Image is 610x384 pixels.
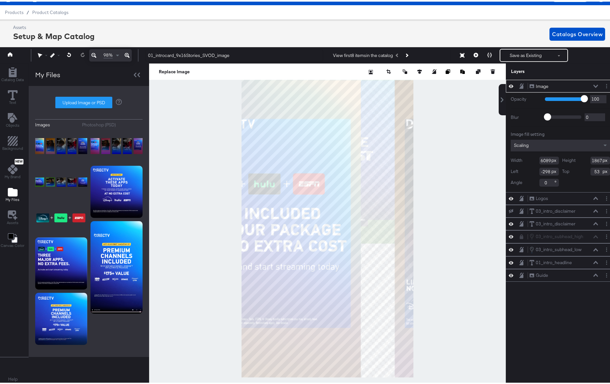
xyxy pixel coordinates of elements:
[104,50,113,57] span: 98%
[529,206,576,213] button: 03_intro_disclaimer
[7,219,19,224] span: Assets
[603,219,610,226] button: Layer Options
[536,219,575,225] div: 03_intro_disclaimer
[536,245,582,251] div: 03_intro_subhead_low
[13,23,95,29] div: Assets
[529,258,572,264] button: 01_intro_headline
[562,167,569,173] label: Top
[13,29,95,40] div: Setup & Map Catalog
[529,245,582,252] button: 03_intro_subhead_low
[536,206,575,213] div: 03_intro_disclaimer
[529,219,576,226] button: 03_intro_disclaimer
[603,81,610,88] button: Layer Options
[5,8,23,13] span: Products
[552,28,603,37] span: Catalogs Overview
[536,271,548,277] div: Guide
[9,98,16,104] span: Text
[402,48,411,60] button: Next Product
[446,67,452,73] button: Copy image
[511,94,540,101] label: Opacity
[603,245,610,251] button: Layer Options
[529,270,548,277] button: Guide
[35,120,77,126] button: Images
[4,87,21,106] button: Text
[511,178,522,184] label: Angle
[3,207,22,226] button: Assets
[511,130,610,136] div: Image fill setting
[603,193,610,200] button: Layer Options
[333,51,393,57] div: View first 8 items in the catalog
[529,193,548,200] button: Logos
[460,67,467,73] button: Paste image
[6,121,20,126] span: Objects
[2,110,23,129] button: Add Text
[2,184,23,203] button: Add Files
[1,156,24,180] button: NewMy Brand
[511,113,540,119] label: Blur
[536,82,548,88] div: Image
[1,241,24,247] span: Canvas Color
[446,68,450,72] svg: Copy image
[514,141,529,147] span: Scaling
[511,67,577,73] div: Layers
[536,258,572,264] div: 01_intro_headline
[603,270,610,277] button: Layer Options
[603,232,610,238] button: Layer Options
[603,206,610,213] button: Layer Options
[32,8,68,13] a: Product Catalogs
[460,68,465,72] svg: Paste image
[35,68,60,78] div: My Files
[500,48,551,60] button: Save as Existing
[159,67,190,73] button: Replace Image
[511,156,522,162] label: Width
[562,156,575,162] label: Height
[368,68,373,73] svg: Remove background
[8,375,18,381] a: Help
[6,195,20,201] span: My Files
[511,167,518,173] label: Left
[15,158,23,162] span: New
[603,258,610,264] button: Layer Options
[4,372,22,384] button: Help
[82,120,143,126] button: Photoshop (PSD)
[35,120,50,126] div: Images
[1,76,24,81] span: Catalog Data
[529,81,549,88] button: Image
[23,8,32,13] span: /
[82,120,116,126] div: Photoshop (PSD)
[5,173,21,178] span: My Brand
[549,26,605,39] button: Catalogs Overview
[536,194,548,200] div: Logos
[2,144,23,149] span: Background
